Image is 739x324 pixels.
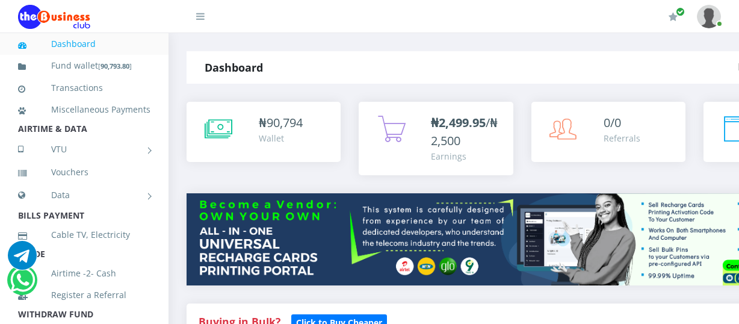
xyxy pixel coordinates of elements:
[676,7,685,16] span: Renew/Upgrade Subscription
[267,114,303,131] span: 90,794
[18,260,150,287] a: Airtime -2- Cash
[18,281,150,309] a: Register a Referral
[98,61,132,70] small: [ ]
[18,96,150,123] a: Miscellaneous Payments
[18,221,150,249] a: Cable TV, Electricity
[8,250,37,270] a: Chat for support
[531,102,685,162] a: 0/0 Referrals
[18,180,150,210] a: Data
[669,12,678,22] i: Renew/Upgrade Subscription
[187,102,341,162] a: ₦90,794 Wallet
[431,150,501,163] div: Earnings
[18,52,150,80] a: Fund wallet[90,793.80]
[100,61,129,70] b: 90,793.80
[604,114,621,131] span: 0/0
[697,5,721,28] img: User
[259,114,303,132] div: ₦
[431,114,498,149] span: /₦2,500
[431,114,486,131] b: ₦2,499.95
[18,74,150,102] a: Transactions
[205,60,263,75] strong: Dashboard
[604,132,640,145] div: Referrals
[18,134,150,164] a: VTU
[18,158,150,186] a: Vouchers
[359,102,513,175] a: ₦2,499.95/₦2,500 Earnings
[18,30,150,58] a: Dashboard
[18,5,90,29] img: Logo
[259,132,303,145] div: Wallet
[10,275,35,294] a: Chat for support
